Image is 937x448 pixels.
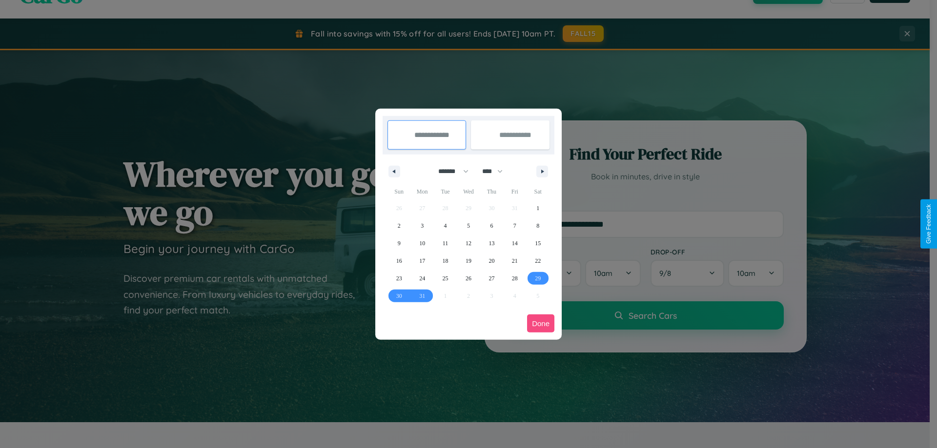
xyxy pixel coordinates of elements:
[536,217,539,234] span: 8
[527,252,550,270] button: 22
[527,314,554,332] button: Done
[434,234,457,252] button: 11
[410,184,433,199] span: Mon
[480,252,503,270] button: 20
[457,270,480,287] button: 26
[480,217,503,234] button: 6
[457,184,480,199] span: Wed
[410,270,433,287] button: 24
[503,217,526,234] button: 7
[434,184,457,199] span: Tue
[387,234,410,252] button: 9
[387,270,410,287] button: 23
[535,270,541,287] span: 29
[387,287,410,305] button: 30
[480,234,503,252] button: 13
[512,252,518,270] span: 21
[419,252,425,270] span: 17
[490,217,493,234] span: 6
[434,270,457,287] button: 25
[419,234,425,252] span: 10
[513,217,516,234] span: 7
[503,270,526,287] button: 28
[419,287,425,305] span: 31
[527,184,550,199] span: Sat
[535,234,541,252] span: 15
[443,270,448,287] span: 25
[535,252,541,270] span: 22
[512,270,518,287] span: 28
[503,184,526,199] span: Fri
[489,234,494,252] span: 13
[434,217,457,234] button: 4
[527,199,550,217] button: 1
[480,270,503,287] button: 27
[457,217,480,234] button: 5
[410,234,433,252] button: 10
[466,270,471,287] span: 26
[527,270,550,287] button: 29
[387,184,410,199] span: Sun
[396,252,402,270] span: 16
[396,287,402,305] span: 30
[512,234,518,252] span: 14
[503,234,526,252] button: 14
[398,234,401,252] span: 9
[527,217,550,234] button: 8
[489,252,494,270] span: 20
[444,217,447,234] span: 4
[527,234,550,252] button: 15
[419,270,425,287] span: 24
[387,217,410,234] button: 2
[480,184,503,199] span: Thu
[925,204,932,244] div: Give Feedback
[466,234,471,252] span: 12
[396,270,402,287] span: 23
[457,252,480,270] button: 19
[443,234,448,252] span: 11
[410,217,433,234] button: 3
[489,270,494,287] span: 27
[410,287,433,305] button: 31
[536,199,539,217] span: 1
[457,234,480,252] button: 12
[398,217,401,234] span: 2
[387,252,410,270] button: 16
[467,217,470,234] span: 5
[410,252,433,270] button: 17
[443,252,448,270] span: 18
[421,217,424,234] span: 3
[503,252,526,270] button: 21
[434,252,457,270] button: 18
[466,252,471,270] span: 19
